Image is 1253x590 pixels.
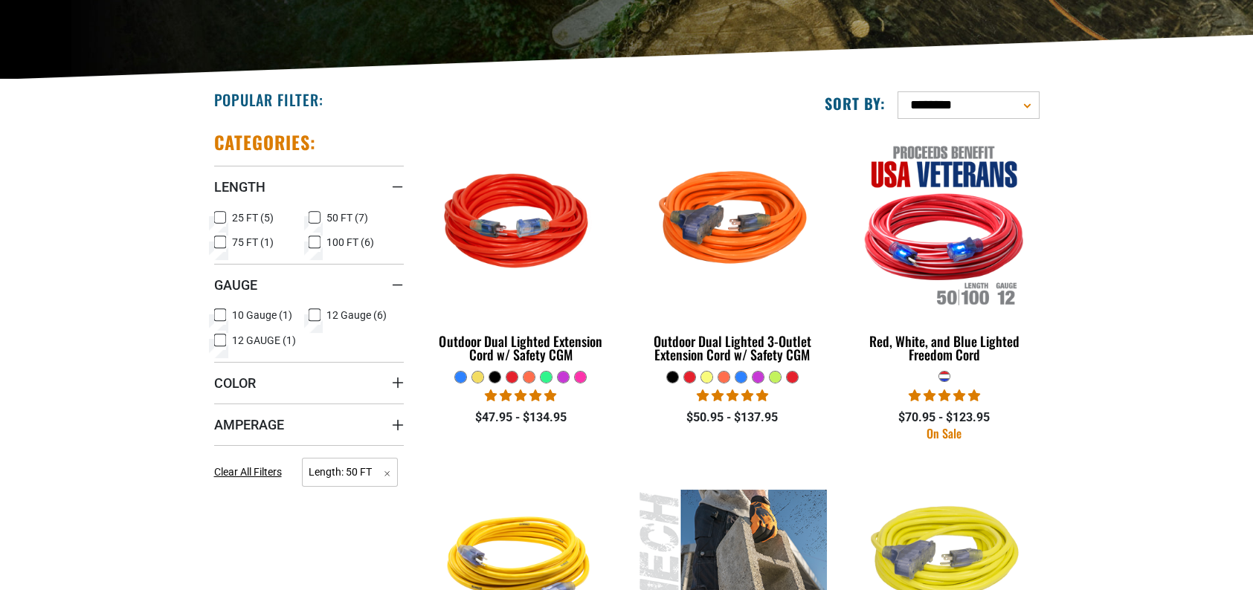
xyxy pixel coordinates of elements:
[214,375,256,392] span: Color
[326,310,387,320] span: 12 Gauge (6)
[302,464,398,479] a: Length: 50 FT
[639,138,826,309] img: orange
[849,334,1039,361] div: Red, White, and Blue Lighted Freedom Cord
[849,131,1039,370] a: Red, White, and Blue Lighted Freedom Cord
[214,466,282,478] span: Clear All Filters
[426,131,616,370] a: Red Outdoor Dual Lighted Extension Cord w/ Safety CGM
[637,409,827,427] div: $50.95 - $137.95
[214,464,288,480] a: Clear All Filters
[637,334,827,361] div: Outdoor Dual Lighted 3-Outlet Extension Cord w/ Safety CGM
[214,178,265,195] span: Length
[232,213,274,223] span: 25 FT (5)
[214,403,404,445] summary: Amperage
[697,389,768,403] span: 4.80 stars
[427,138,614,309] img: Red
[214,416,284,433] span: Amperage
[849,409,1039,427] div: $70.95 - $123.95
[214,362,404,403] summary: Color
[825,94,886,113] label: Sort by:
[637,131,827,370] a: orange Outdoor Dual Lighted 3-Outlet Extension Cord w/ Safety CGM
[232,310,292,320] span: 10 Gauge (1)
[909,389,980,403] span: 5.00 stars
[214,166,404,207] summary: Length
[232,335,296,346] span: 12 GAUGE (1)
[214,131,317,154] h2: Categories:
[326,213,368,223] span: 50 FT (7)
[214,276,257,294] span: Gauge
[302,458,398,487] span: Length: 50 FT
[232,237,274,247] span: 75 FT (1)
[426,409,616,427] div: $47.95 - $134.95
[214,90,323,109] h2: Popular Filter:
[326,237,374,247] span: 100 FT (6)
[485,389,556,403] span: 4.81 stars
[849,427,1039,439] div: On Sale
[426,334,616,361] div: Outdoor Dual Lighted Extension Cord w/ Safety CGM
[214,264,404,305] summary: Gauge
